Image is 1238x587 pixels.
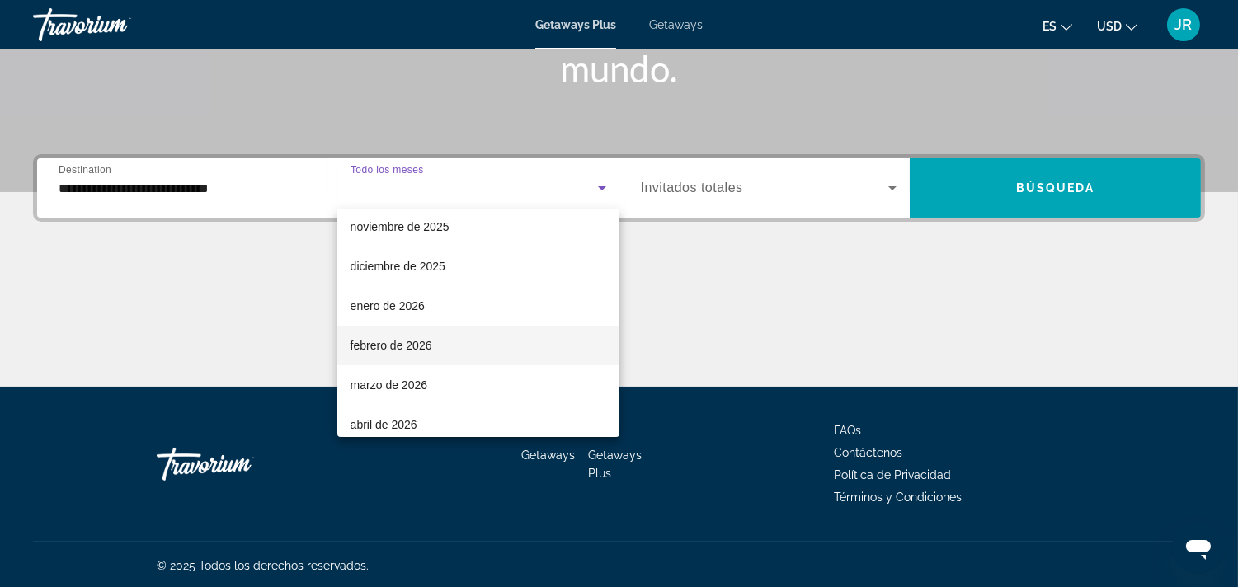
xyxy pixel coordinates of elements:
span: enero de 2026 [351,296,425,316]
span: diciembre de 2025 [351,256,445,276]
span: marzo de 2026 [351,375,427,395]
span: noviembre de 2025 [351,217,450,237]
span: abril de 2026 [351,415,417,434]
iframe: Botón para iniciar la ventana de mensajería [1172,521,1225,574]
span: febrero de 2026 [351,336,432,355]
